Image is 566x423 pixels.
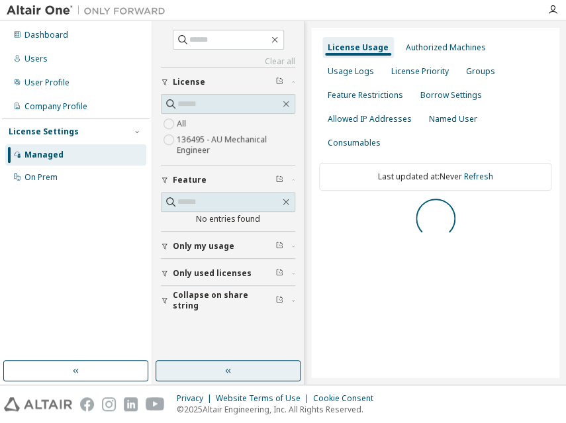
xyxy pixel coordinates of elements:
div: Cookie Consent [313,393,381,404]
div: Company Profile [24,101,87,112]
p: © 2025 Altair Engineering, Inc. All Rights Reserved. [177,404,381,415]
label: 136495 - AU Mechanical Engineer [177,132,295,158]
button: Only my usage [161,232,295,261]
img: youtube.svg [146,397,165,411]
button: Only used licenses [161,259,295,288]
div: Feature Restrictions [328,90,403,101]
span: Clear filter [275,77,283,87]
span: Feature [173,175,207,185]
div: Dashboard [24,30,68,40]
div: On Prem [24,172,58,183]
img: facebook.svg [80,397,94,411]
div: User Profile [24,77,70,88]
div: Users [24,54,48,64]
span: Only my usage [173,241,234,252]
span: Only used licenses [173,268,252,279]
div: License Settings [9,126,79,137]
span: Clear filter [275,268,283,279]
img: Altair One [7,4,172,17]
span: Collapse on share string [173,290,275,311]
button: Feature [161,165,295,195]
img: altair_logo.svg [4,397,72,411]
span: Clear filter [275,241,283,252]
div: Privacy [177,393,216,404]
button: Collapse on share string [161,286,295,315]
img: linkedin.svg [124,397,138,411]
span: License [173,77,205,87]
div: Groups [466,66,495,77]
span: Clear filter [275,295,283,306]
div: License Usage [328,42,389,53]
div: Authorized Machines [406,42,486,53]
div: Usage Logs [328,66,374,77]
a: Refresh [464,171,493,182]
div: Website Terms of Use [216,393,313,404]
div: License Priority [391,66,449,77]
div: Allowed IP Addresses [328,114,412,124]
div: Last updated at: Never [319,163,551,191]
img: instagram.svg [102,397,116,411]
span: Clear filter [275,175,283,185]
div: Managed [24,150,64,160]
div: Consumables [328,138,381,148]
div: Named User [429,114,477,124]
div: No entries found [161,214,295,224]
button: License [161,68,295,97]
a: Clear all [161,56,295,67]
div: Borrow Settings [420,90,482,101]
label: All [177,116,189,132]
